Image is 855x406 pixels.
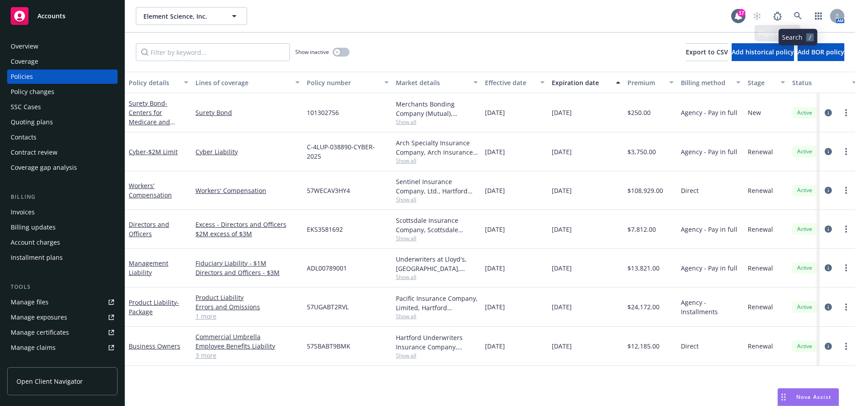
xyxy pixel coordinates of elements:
a: more [841,262,851,273]
span: [DATE] [485,147,505,156]
div: Tools [7,283,118,291]
span: Agency - Installments [681,298,741,316]
a: Report a Bug [769,7,786,25]
span: Renewal [748,302,773,312]
span: 57SBABT9BMK [307,341,350,351]
a: circleInformation [823,107,834,118]
a: Policy changes [7,85,118,99]
a: 1 more [195,312,300,321]
span: Nova Assist [796,393,831,401]
span: $108,929.00 [627,186,663,195]
button: Market details [392,72,481,93]
span: [DATE] [485,263,505,273]
a: Search [789,7,807,25]
div: Installment plans [11,250,63,265]
a: circleInformation [823,302,834,312]
div: Lines of coverage [195,78,290,87]
span: Renewal [748,186,773,195]
a: Switch app [810,7,827,25]
div: Policy changes [11,85,54,99]
button: Add BOR policy [798,43,844,61]
div: Billing method [681,78,731,87]
span: C-4LUP-038890-CYBER-2025 [307,142,389,161]
a: Product Liability [129,298,179,316]
span: New [748,108,761,117]
span: Active [796,109,814,117]
a: Manage files [7,295,118,309]
span: Open Client Navigator [16,377,83,386]
span: [DATE] [552,225,572,234]
span: Direct [681,186,699,195]
a: Fiduciary Liability - $1M [195,258,300,268]
a: Manage certificates [7,325,118,340]
a: Policies [7,70,118,84]
div: Manage BORs [11,356,53,370]
span: Active [796,225,814,233]
span: [DATE] [552,108,572,117]
a: more [841,302,851,312]
span: Add historical policy [732,48,794,56]
a: circleInformation [823,224,834,234]
span: Agency - Pay in full [681,225,737,234]
span: Show all [396,157,478,164]
a: more [841,185,851,196]
a: Errors and Omissions [195,302,300,312]
span: [DATE] [485,108,505,117]
span: Renewal [748,341,773,351]
button: Export to CSV [686,43,728,61]
span: - Package [129,298,179,316]
span: [DATE] [552,263,572,273]
span: $12,185.00 [627,341,660,351]
span: $13,821.00 [627,263,660,273]
a: circleInformation [823,185,834,196]
span: - $2M Limit [146,148,178,156]
div: SSC Cases [11,100,41,114]
a: Quoting plans [7,115,118,129]
a: Coverage gap analysis [7,160,118,175]
span: Export to CSV [686,48,728,56]
a: Commercial Umbrella [195,332,300,341]
a: Directors and Officers [129,220,169,238]
div: Invoices [11,205,35,219]
span: Show all [396,273,478,281]
a: more [841,224,851,234]
a: Directors and Officers - $3M [195,268,300,277]
button: Nova Assist [778,388,839,406]
div: Sentinel Insurance Company, Ltd., Hartford Insurance Group [396,177,478,196]
div: Overview [11,39,38,53]
span: ADL00789001 [307,263,347,273]
a: Surety Bond [129,99,183,135]
div: Scottsdale Insurance Company, Scottsdale Insurance Company (Nationwide), E-Risk Services, CRC Group [396,216,478,234]
span: EKS3581692 [307,225,343,234]
span: Manage exposures [7,310,118,324]
div: Effective date [485,78,535,87]
a: Workers' Compensation [129,181,172,199]
button: Policy number [303,72,392,93]
a: Contract review [7,145,118,160]
span: $250.00 [627,108,651,117]
div: 17 [737,9,745,17]
div: Drag to move [778,389,789,406]
div: Hartford Underwriters Insurance Company, Hartford Insurance Group [396,333,478,352]
div: Market details [396,78,468,87]
span: [DATE] [552,302,572,312]
button: Element Science, Inc. [136,7,247,25]
div: Premium [627,78,664,87]
span: Agency - Pay in full [681,108,737,117]
span: Direct [681,341,699,351]
button: Premium [624,72,677,93]
button: Expiration date [548,72,624,93]
a: Surety Bond [195,108,300,117]
span: [DATE] [485,341,505,351]
a: Cyber Liability [195,147,300,156]
input: Filter by keyword... [136,43,290,61]
span: Renewal [748,225,773,234]
button: Add historical policy [732,43,794,61]
div: Coverage gap analysis [11,160,77,175]
span: $3,750.00 [627,147,656,156]
span: Show all [396,118,478,126]
a: Business Owners [129,342,180,350]
a: Manage claims [7,340,118,355]
div: Quoting plans [11,115,53,129]
span: 57UGABT2RVL [307,302,349,312]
